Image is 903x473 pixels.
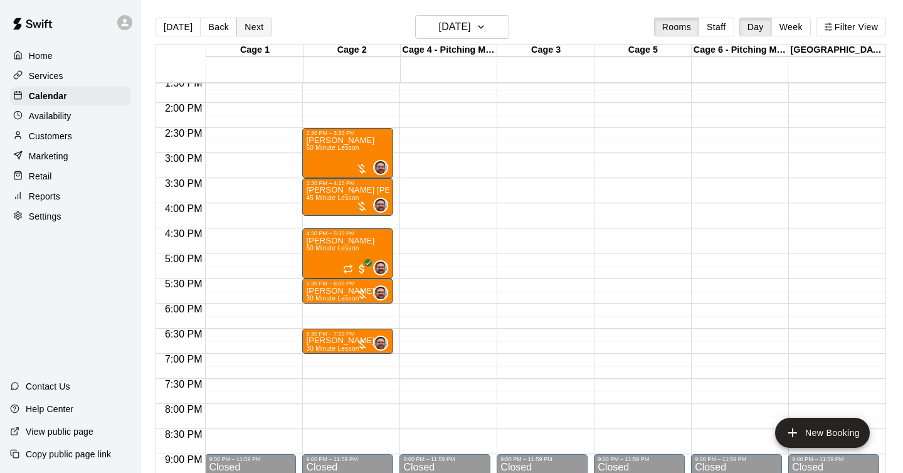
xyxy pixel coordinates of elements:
div: 3:30 PM – 4:15 PM [306,180,389,186]
span: Colby Skeen [378,260,388,275]
span: 6:00 PM [162,304,206,314]
a: Marketing [10,147,131,166]
p: Customers [29,130,72,142]
button: [DATE] [415,15,509,39]
p: Reports [29,190,60,203]
div: 6:30 PM – 7:00 PM: Jack Mayes [302,329,393,354]
div: 6:30 PM – 7:00 PM [306,331,389,337]
div: Colby Skeen [373,198,388,213]
div: 9:00 PM – 11:59 PM [598,456,681,462]
div: Cage 6 - Pitching Machine [692,45,789,56]
p: Home [29,50,53,62]
span: 3:30 PM [162,178,206,189]
img: Colby Skeen [374,262,387,274]
span: 5:00 PM [162,253,206,264]
a: Calendar [10,87,131,105]
span: 7:30 PM [162,379,206,390]
button: Back [200,18,237,36]
button: Rooms [654,18,699,36]
div: 2:30 PM – 3:30 PM: Roman Spaulding [302,128,393,178]
span: 2:00 PM [162,103,206,114]
div: 4:30 PM – 5:30 PM [306,230,389,236]
span: 45 Minute Lesson [306,194,359,201]
span: 60 Minute Lesson [306,245,359,252]
p: Retail [29,170,52,183]
div: Colby Skeen [373,260,388,275]
p: Contact Us [26,380,70,393]
p: Calendar [29,90,67,102]
p: Settings [29,210,61,223]
img: Colby Skeen [374,287,387,299]
span: Colby Skeen [378,198,388,213]
a: Services [10,66,131,85]
p: Help Center [26,403,73,415]
a: Settings [10,207,131,226]
div: 5:30 PM – 6:00 PM [306,280,389,287]
div: 3:30 PM – 4:15 PM: Charlie James Kalna [302,178,393,216]
div: 9:00 PM – 11:59 PM [306,456,389,462]
div: 4:30 PM – 5:30 PM: Jack long [302,228,393,279]
a: Home [10,46,131,65]
span: 7:00 PM [162,354,206,364]
div: Colby Skeen [373,336,388,351]
span: 4:30 PM [162,228,206,239]
span: Colby Skeen [378,336,388,351]
span: 8:00 PM [162,404,206,415]
div: 9:00 PM – 11:59 PM [792,456,875,462]
div: Cage 3 [497,45,594,56]
img: Colby Skeen [374,337,387,349]
div: Cage 2 [304,45,401,56]
button: Next [236,18,272,36]
div: 9:00 PM – 11:59 PM [403,456,487,462]
button: Week [771,18,811,36]
div: Cage 4 - Pitching Machine [401,45,498,56]
div: [GEOGRAPHIC_DATA] [788,45,885,56]
span: 5:30 PM [162,279,206,289]
p: Services [29,70,63,82]
span: Colby Skeen [378,160,388,175]
img: Colby Skeen [374,161,387,174]
button: [DATE] [156,18,201,36]
button: Day [739,18,772,36]
span: 8:30 PM [162,429,206,440]
div: Colby Skeen [373,160,388,175]
div: Cage 5 [594,45,692,56]
span: 9:00 PM [162,454,206,465]
span: 2:30 PM [162,128,206,139]
a: Reports [10,187,131,206]
span: 3:00 PM [162,153,206,164]
p: Availability [29,110,71,122]
span: 60 Minute Lesson [306,144,359,151]
span: 4:00 PM [162,203,206,214]
button: add [775,418,870,448]
img: Colby Skeen [374,199,387,211]
div: 9:00 PM – 11:59 PM [695,456,778,462]
span: 30 Minute Lesson [306,345,359,352]
a: Retail [10,167,131,186]
p: Copy public page link [26,448,111,460]
span: 30 Minute Lesson [306,295,359,302]
a: Customers [10,127,131,146]
h6: [DATE] [439,18,471,36]
span: Recurring event [343,264,353,274]
div: Colby Skeen [373,285,388,300]
a: Availability [10,107,131,125]
button: Staff [699,18,734,36]
p: View public page [26,425,93,438]
div: Cage 1 [206,45,304,56]
p: Marketing [29,150,68,162]
button: Filter View [816,18,886,36]
div: 2:30 PM – 3:30 PM [306,130,389,136]
div: 5:30 PM – 6:00 PM: Cayleb Kyek [302,279,393,304]
div: 9:00 PM – 11:59 PM [500,456,584,462]
span: 6:30 PM [162,329,206,339]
